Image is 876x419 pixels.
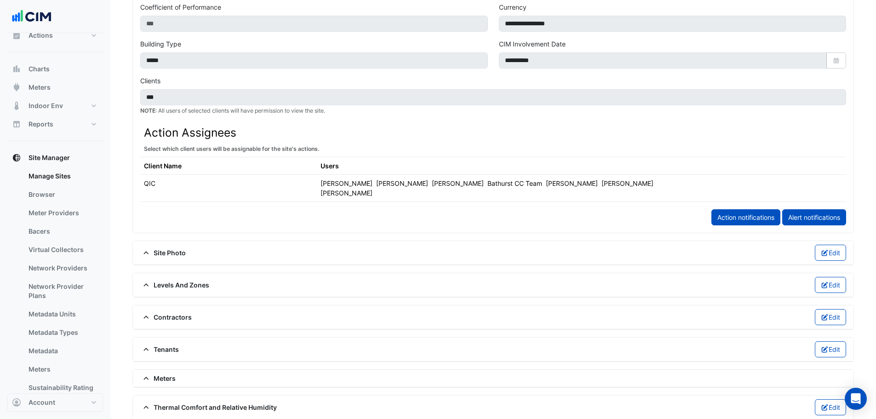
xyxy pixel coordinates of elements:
div: Open Intercom Messenger [845,388,867,410]
img: Company Logo [11,7,52,26]
div: [PERSON_NAME] [321,188,372,198]
div: [PERSON_NAME] [376,178,428,188]
label: Coefficient of Performance [140,2,221,12]
span: Reports [29,120,53,129]
button: Charts [7,60,103,78]
h3: Action Assignees [144,126,842,139]
a: Browser [21,185,103,204]
span: Thermal Comfort and Relative Humidity [140,402,277,412]
div: [PERSON_NAME] [321,178,372,188]
div: Site Manager [7,167,103,410]
label: Currency [499,2,527,12]
span: Account [29,398,55,407]
button: Account [7,393,103,412]
th: Users [317,157,670,175]
app-icon: Indoor Env [12,101,21,110]
app-icon: Reports [12,120,21,129]
label: Building Type [140,39,181,49]
button: Edit [815,245,847,261]
span: Charts [29,64,50,74]
button: Edit [815,309,847,325]
strong: NOTE [140,107,155,114]
a: Network Provider Plans [21,277,103,305]
span: Meters [140,373,176,383]
a: Meter Providers [21,204,103,222]
div: [PERSON_NAME] [432,178,484,188]
span: Indoor Env [29,101,63,110]
a: Virtual Collectors [21,241,103,259]
a: Metadata Units [21,305,103,323]
app-icon: Actions [12,31,21,40]
a: Sustainability Rating Types [21,379,103,406]
div: [PERSON_NAME] [546,178,598,188]
div: [PERSON_NAME] [601,178,653,188]
a: Bacers [21,222,103,241]
label: Clients [140,76,160,86]
span: Site Photo [140,248,186,258]
a: Alert notifications [782,209,846,225]
span: Contractors [140,312,192,322]
button: Site Manager [7,149,103,167]
span: Meters [29,83,51,92]
label: CIM Involvement Date [499,39,566,49]
app-icon: Meters [12,83,21,92]
span: Tenants [140,344,179,354]
a: Meters [21,360,103,379]
span: Actions [29,31,53,40]
a: Metadata [21,342,103,360]
button: Edit [815,277,847,293]
button: Edit [815,399,847,415]
a: Action notifications [711,209,780,225]
button: Meters [7,78,103,97]
a: Network Providers [21,259,103,277]
small: Select which client users will be assignable for the site's actions. [144,145,320,152]
a: Manage Sites [21,167,103,185]
button: Reports [7,115,103,133]
small: : All users of selected clients will have permission to view the site. [140,107,325,114]
button: Actions [7,26,103,45]
button: Edit [815,341,847,357]
app-icon: Site Manager [12,153,21,162]
span: Site Manager [29,153,70,162]
app-icon: Charts [12,64,21,74]
span: Levels And Zones [140,280,209,290]
button: Indoor Env [7,97,103,115]
a: Metadata Types [21,323,103,342]
div: Bathurst CC Team [487,178,542,188]
div: QIC [144,178,155,188]
th: Client Name [140,157,317,175]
